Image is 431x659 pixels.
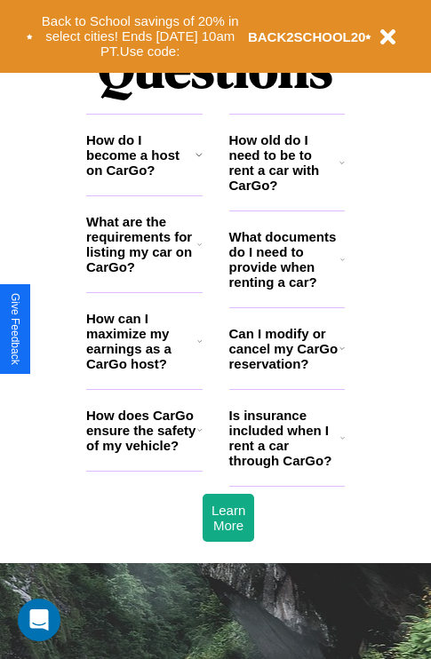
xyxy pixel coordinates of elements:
h3: Can I modify or cancel my CarGo reservation? [229,326,339,371]
button: Back to School savings of 20% in select cities! Ends [DATE] 10am PT.Use code: [33,9,248,64]
h3: How old do I need to be to rent a car with CarGo? [229,132,340,193]
b: BACK2SCHOOL20 [248,29,366,44]
div: Open Intercom Messenger [18,599,60,641]
button: Learn More [203,494,254,542]
h3: How can I maximize my earnings as a CarGo host? [86,311,197,371]
h3: What documents do I need to provide when renting a car? [229,229,341,290]
h3: What are the requirements for listing my car on CarGo? [86,214,197,274]
h3: How do I become a host on CarGo? [86,132,196,178]
h3: How does CarGo ensure the safety of my vehicle? [86,408,197,453]
div: Give Feedback [9,293,21,365]
h3: Is insurance included when I rent a car through CarGo? [229,408,340,468]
